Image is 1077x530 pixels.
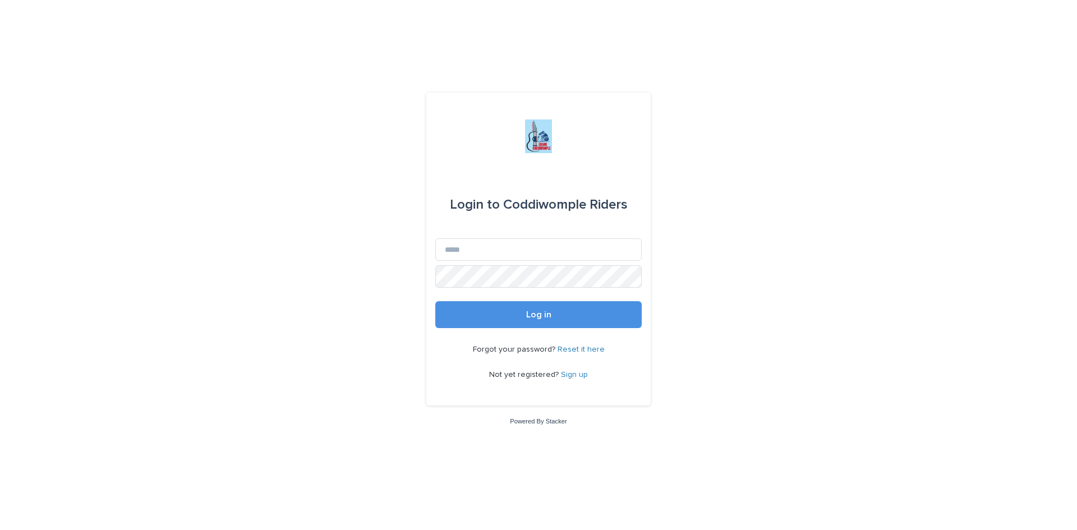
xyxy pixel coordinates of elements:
span: Not yet registered? [489,371,561,379]
span: Login to [450,198,500,211]
a: Powered By Stacker [510,418,567,425]
a: Reset it here [558,345,605,353]
a: Sign up [561,371,588,379]
img: jxsLJbdS1eYBI7rVAS4p [525,119,552,153]
button: Log in [435,301,642,328]
span: Log in [526,310,551,319]
span: Forgot your password? [473,345,558,353]
div: Coddiwomple Riders [450,189,628,220]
